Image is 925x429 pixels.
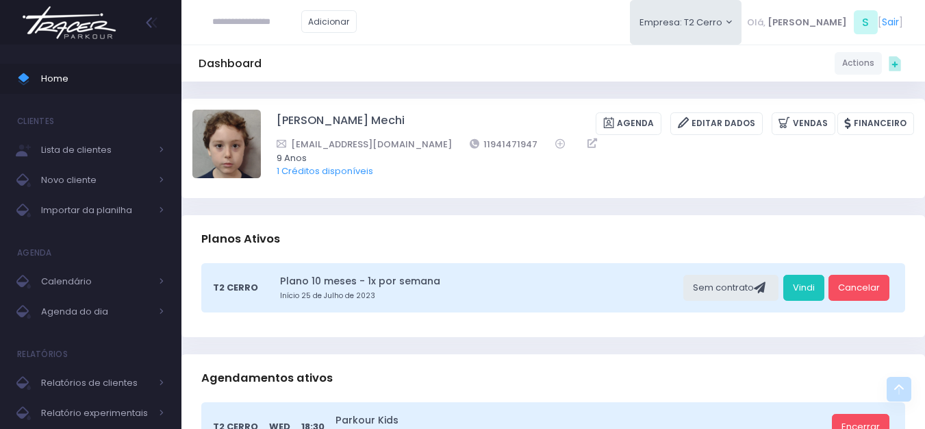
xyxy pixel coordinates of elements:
span: [PERSON_NAME] [768,16,847,29]
span: Home [41,70,164,88]
span: Olá, [747,16,765,29]
div: Sem contrato [683,275,778,301]
a: Sair [882,15,899,29]
span: 9 Anos [277,151,896,165]
h4: Agenda [17,239,52,267]
a: Financeiro [837,112,914,135]
span: Lista de clientes [41,141,151,159]
img: Arthur Buranello Mechi [192,110,261,178]
h4: Clientes [17,108,54,135]
span: Relatório experimentais [41,404,151,422]
a: Vendas [772,112,835,135]
a: 1 Créditos disponíveis [277,164,373,177]
a: Adicionar [301,10,357,33]
a: Agenda [596,112,661,135]
a: 11941471947 [470,137,538,151]
a: Parkour Kids [335,413,827,428]
span: T2 Cerro [213,281,258,295]
div: [ ] [742,7,908,38]
a: Cancelar [828,275,889,301]
small: Início 25 de Julho de 2023 [280,291,679,302]
a: Actions [835,52,882,75]
h4: Relatórios [17,341,68,368]
h3: Planos Ativos [201,219,280,258]
a: Editar Dados [670,112,763,135]
span: Relatórios de clientes [41,374,151,392]
span: Calendário [41,273,151,291]
span: Importar da planilha [41,201,151,219]
span: Novo cliente [41,171,151,189]
a: [EMAIL_ADDRESS][DOMAIN_NAME] [277,137,452,151]
a: Plano 10 meses - 1x por semana [280,274,679,289]
h3: Agendamentos ativos [201,358,333,397]
span: Agenda do dia [41,303,151,321]
h5: Dashboard [199,57,262,71]
a: Vindi [783,275,824,301]
span: S [854,10,878,34]
a: [PERSON_NAME] Mechi [277,112,405,135]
